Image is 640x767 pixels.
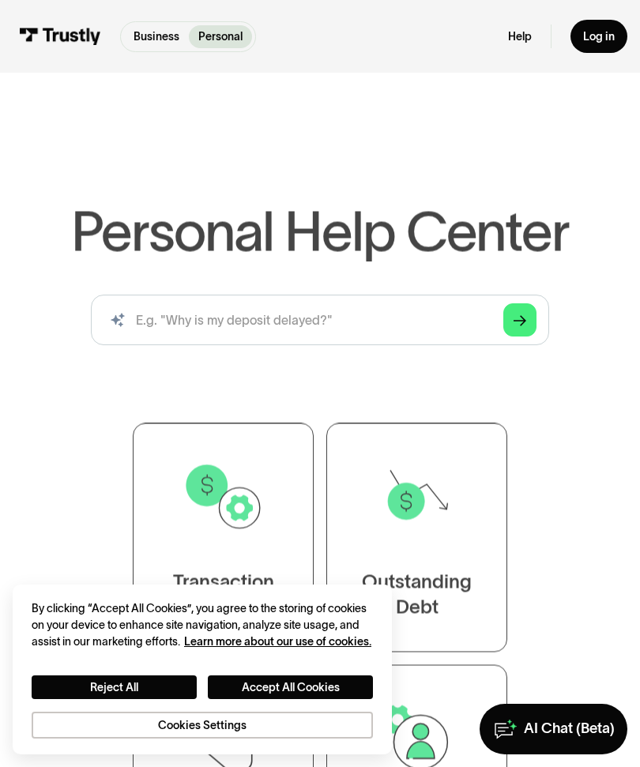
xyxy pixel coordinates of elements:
a: More information about your privacy, opens in a new tab [184,635,371,648]
a: Personal [189,25,252,48]
div: AI Chat (Beta) [524,720,615,738]
div: By clicking “Accept All Cookies”, you agree to the storing of cookies on your device to enhance s... [32,600,373,650]
button: Reject All [32,675,197,699]
p: Business [134,28,179,45]
a: OutstandingDebt [326,423,507,652]
a: AI Chat (Beta) [480,704,627,754]
div: Log in [583,29,615,43]
form: Search [91,295,549,345]
h1: Personal Help Center [71,204,569,259]
div: Privacy [32,600,373,739]
button: Accept All Cookies [208,675,373,699]
p: Personal [198,28,243,45]
input: search [91,295,549,345]
div: Transaction Support [173,570,274,620]
a: Business [124,25,189,48]
a: Log in [570,20,627,53]
img: Trustly Logo [19,28,101,45]
button: Cookies Settings [32,712,373,739]
div: Outstanding Debt [362,570,472,620]
a: TransactionSupport [133,423,314,652]
a: Help [508,29,532,43]
div: Cookie banner [13,585,392,754]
